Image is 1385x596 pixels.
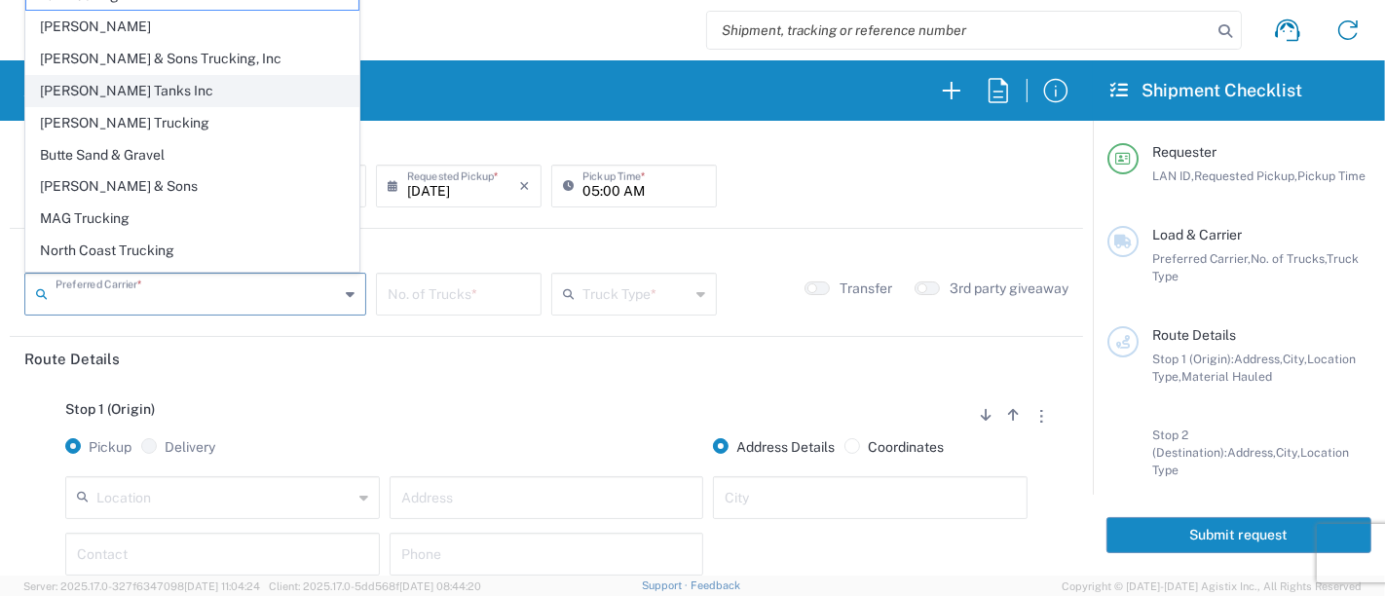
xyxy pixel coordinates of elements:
[65,401,155,417] span: Stop 1 (Origin)
[840,279,893,297] label: Transfer
[269,580,481,592] span: Client: 2025.17.0-5dd568f
[1152,251,1251,266] span: Preferred Carrier,
[1152,168,1194,183] span: LAN ID,
[950,279,1068,297] label: 3rd party giveaway
[24,350,120,369] h2: Route Details
[1152,144,1217,160] span: Requester
[1181,369,1272,384] span: Material Hauled
[26,108,358,138] span: [PERSON_NAME] Trucking
[707,12,1212,49] input: Shipment, tracking or reference number
[1227,445,1276,460] span: Address,
[1251,251,1327,266] span: No. of Trucks,
[1110,79,1302,102] h2: Shipment Checklist
[1152,327,1236,343] span: Route Details
[642,579,691,591] a: Support
[1106,517,1371,553] button: Submit request
[26,140,358,170] span: Butte Sand & Gravel
[399,580,481,592] span: [DATE] 08:44:20
[1152,227,1242,242] span: Load & Carrier
[26,268,358,298] span: Northstate Aggregate
[519,170,530,202] i: ×
[184,580,260,592] span: [DATE] 11:04:24
[1152,428,1227,460] span: Stop 2 (Destination):
[1297,168,1366,183] span: Pickup Time
[1152,352,1234,366] span: Stop 1 (Origin):
[1276,445,1300,460] span: City,
[23,580,260,592] span: Server: 2025.17.0-327f6347098
[1194,168,1297,183] span: Requested Pickup,
[26,204,358,234] span: MAG Trucking
[1283,352,1307,366] span: City,
[26,236,358,266] span: North Coast Trucking
[1234,352,1283,366] span: Address,
[1062,577,1362,595] span: Copyright © [DATE]-[DATE] Agistix Inc., All Rights Reserved
[691,579,740,591] a: Feedback
[26,171,358,202] span: [PERSON_NAME] & Sons
[713,438,835,456] label: Address Details
[844,438,944,456] label: Coordinates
